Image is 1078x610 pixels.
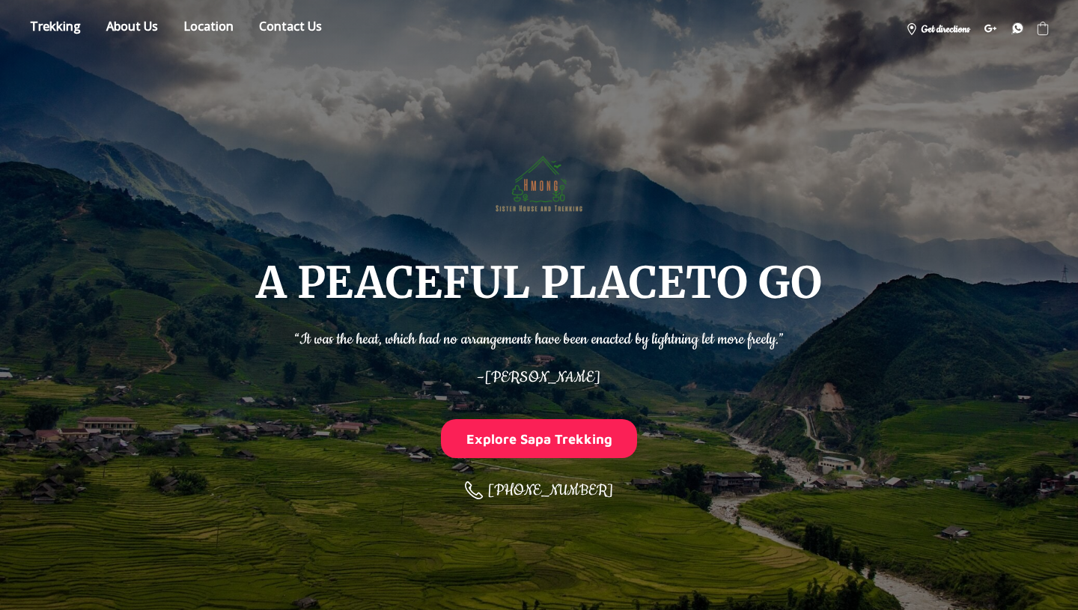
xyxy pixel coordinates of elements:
[898,16,977,40] a: Get directions
[490,132,588,231] img: Hmong Sisters House and Trekking
[1031,16,1055,40] div: Shopping cart
[256,260,822,305] h1: A PEACEFUL PLACE
[920,22,969,37] span: Get directions
[19,16,92,42] a: Store
[441,419,637,457] button: Explore Sapa Trekking
[172,16,245,42] a: Location
[484,367,600,388] span: [PERSON_NAME]
[294,359,784,389] p: –
[686,255,822,310] span: TO GO
[294,320,784,351] p: “It was the heat, which had no arrangements have been enacted by lightning let more freely.”
[248,16,333,42] a: Contact us
[95,16,169,42] a: About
